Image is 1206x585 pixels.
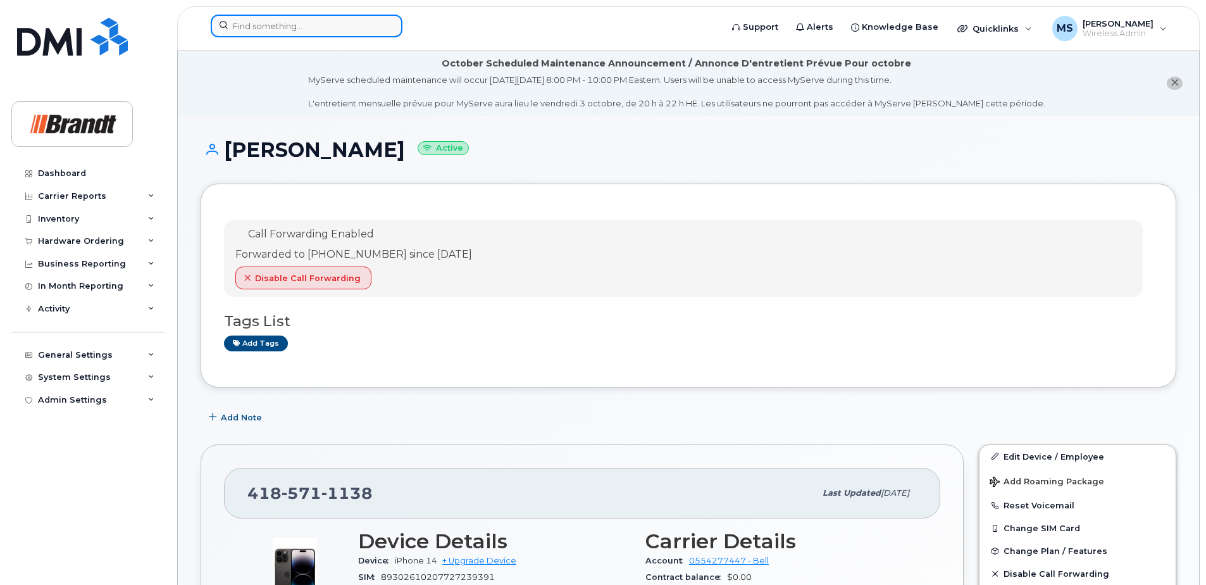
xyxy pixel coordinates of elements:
[881,488,909,498] span: [DATE]
[979,445,1176,468] a: Edit Device / Employee
[442,556,516,565] a: + Upgrade Device
[358,556,395,565] span: Device
[235,267,371,289] button: Disable Call Forwarding
[418,141,469,156] small: Active
[308,74,1045,110] div: MyServe scheduled maintenance will occur [DATE][DATE] 8:00 PM - 10:00 PM Eastern. Users will be u...
[321,484,373,503] span: 1138
[442,57,911,70] div: October Scheduled Maintenance Announcement / Annonce D'entretient Prévue Pour octobre
[282,484,321,503] span: 571
[823,488,881,498] span: Last updated
[224,336,288,351] a: Add tags
[235,248,472,262] div: Forwarded to [PHONE_NUMBER] since [DATE]
[979,468,1176,494] button: Add Roaming Package
[395,556,437,565] span: iPhone 14
[358,530,630,553] h3: Device Details
[255,272,361,284] span: Disable Call Forwarding
[645,530,917,553] h3: Carrier Details
[979,494,1176,517] button: Reset Voicemail
[358,572,381,582] span: SIM
[1004,569,1109,579] span: Disable Call Forwarding
[381,572,495,582] span: 89302610207727239391
[247,484,373,503] span: 418
[224,313,1153,329] h3: Tags List
[979,539,1176,562] button: Change Plan / Features
[221,412,262,424] span: Add Note
[201,139,1176,161] h1: [PERSON_NAME]
[727,572,752,582] span: $0.00
[1167,77,1183,90] button: close notification
[248,228,374,240] span: Call Forwarding Enabled
[979,562,1176,585] button: Disable Call Forwarding
[1004,546,1107,556] span: Change Plan / Features
[645,572,727,582] span: Contract balance
[201,406,273,429] button: Add Note
[990,477,1104,489] span: Add Roaming Package
[645,556,689,565] span: Account
[689,556,769,565] a: 0554277447 - Bell
[979,517,1176,539] button: Change SIM Card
